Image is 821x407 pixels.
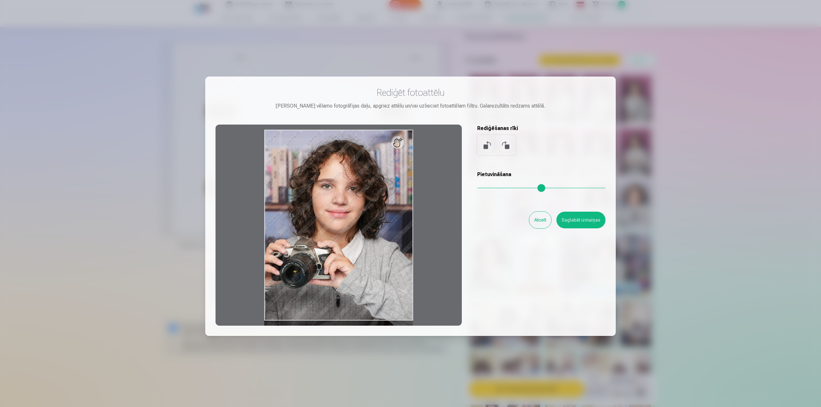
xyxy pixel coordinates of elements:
[477,171,605,178] h5: Pietuvināšana
[216,102,605,110] div: [PERSON_NAME] vēlamo fotogrāfijas daļu, apgriez attēlu un/vai uzlieciet fotoattēlam filtru. Galar...
[529,212,551,228] button: Atcelt
[216,87,605,98] h3: Rediģēt fotoattēlu
[477,125,605,132] h5: Rediģēšanas rīki
[556,212,605,228] button: Saglabāt izmaiņas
